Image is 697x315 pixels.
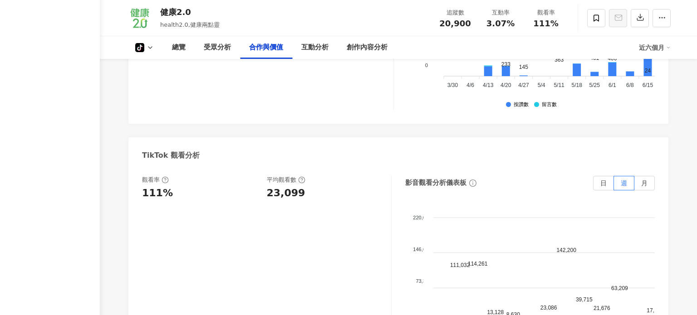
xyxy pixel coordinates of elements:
[641,179,648,187] span: 月
[554,82,565,88] tspan: 5/11
[126,5,153,32] img: KOL Avatar
[249,42,283,53] div: 合作與價值
[589,82,600,88] tspan: 5/25
[172,42,186,53] div: 總覽
[142,186,173,200] div: 111%
[447,82,458,88] tspan: 3/30
[416,278,431,283] tspan: 73,333
[639,40,671,55] div: 近六個月
[533,19,559,28] span: 111%
[267,186,305,200] div: 23,099
[486,19,515,28] span: 3.07%
[468,178,478,188] span: info-circle
[609,82,616,88] tspan: 6/1
[514,102,529,108] div: 按讚數
[483,82,494,88] tspan: 4/13
[483,8,518,17] div: 互動率
[572,82,583,88] tspan: 5/18
[413,214,431,220] tspan: 220,000
[267,176,305,184] div: 平均觀看數
[439,19,471,28] span: 20,900
[600,179,607,187] span: 日
[438,8,472,17] div: 追蹤數
[467,82,475,88] tspan: 4/6
[413,246,431,252] tspan: 146,667
[519,82,530,88] tspan: 4/27
[160,21,220,28] span: health2.0,健康兩點靈
[160,6,220,18] div: 健康2.0
[542,102,557,108] div: 留言數
[347,42,388,53] div: 創作內容分析
[142,150,200,160] div: TikTok 觀看分析
[204,42,231,53] div: 受眾分析
[142,176,169,184] div: 觀看率
[529,8,563,17] div: 觀看率
[501,82,512,88] tspan: 4/20
[626,82,634,88] tspan: 6/8
[621,179,627,187] span: 週
[405,178,466,188] div: 影音觀看分析儀表板
[538,82,545,88] tspan: 5/4
[425,63,428,68] tspan: 0
[643,82,653,88] tspan: 6/15
[301,42,329,53] div: 互動分析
